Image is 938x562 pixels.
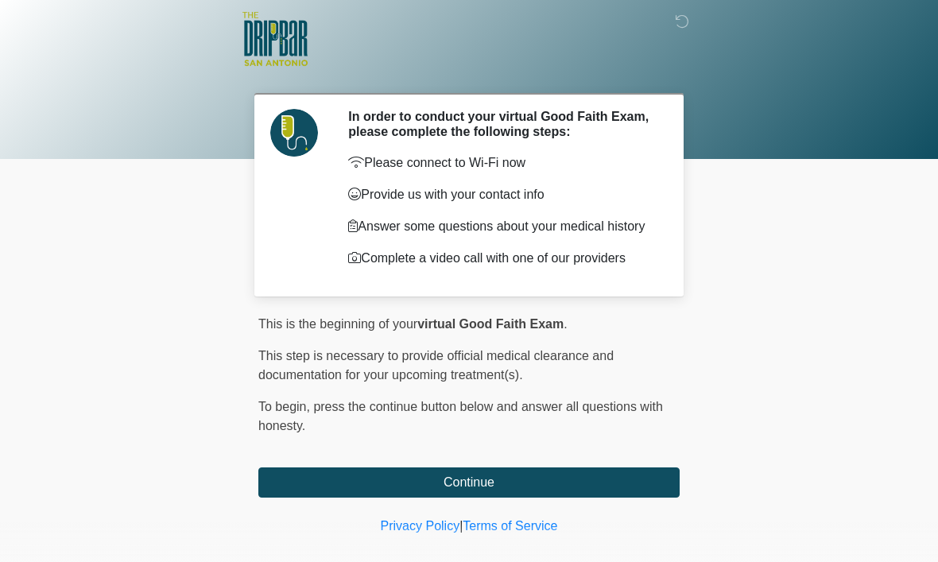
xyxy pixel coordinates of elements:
[258,467,680,498] button: Continue
[459,519,463,533] a: |
[381,519,460,533] a: Privacy Policy
[348,249,656,268] p: Complete a video call with one of our providers
[242,12,308,68] img: The DRIPBaR - San Antonio Fossil Creek Logo
[270,109,318,157] img: Agent Avatar
[258,317,417,331] span: This is the beginning of your
[417,317,564,331] strong: virtual Good Faith Exam
[258,400,313,413] span: To begin,
[348,217,656,236] p: Answer some questions about your medical history
[258,349,614,382] span: This step is necessary to provide official medical clearance and documentation for your upcoming ...
[258,400,663,432] span: press the continue button below and answer all questions with honesty.
[348,109,656,139] h2: In order to conduct your virtual Good Faith Exam, please complete the following steps:
[463,519,557,533] a: Terms of Service
[564,317,567,331] span: .
[348,153,656,172] p: Please connect to Wi-Fi now
[348,185,656,204] p: Provide us with your contact info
